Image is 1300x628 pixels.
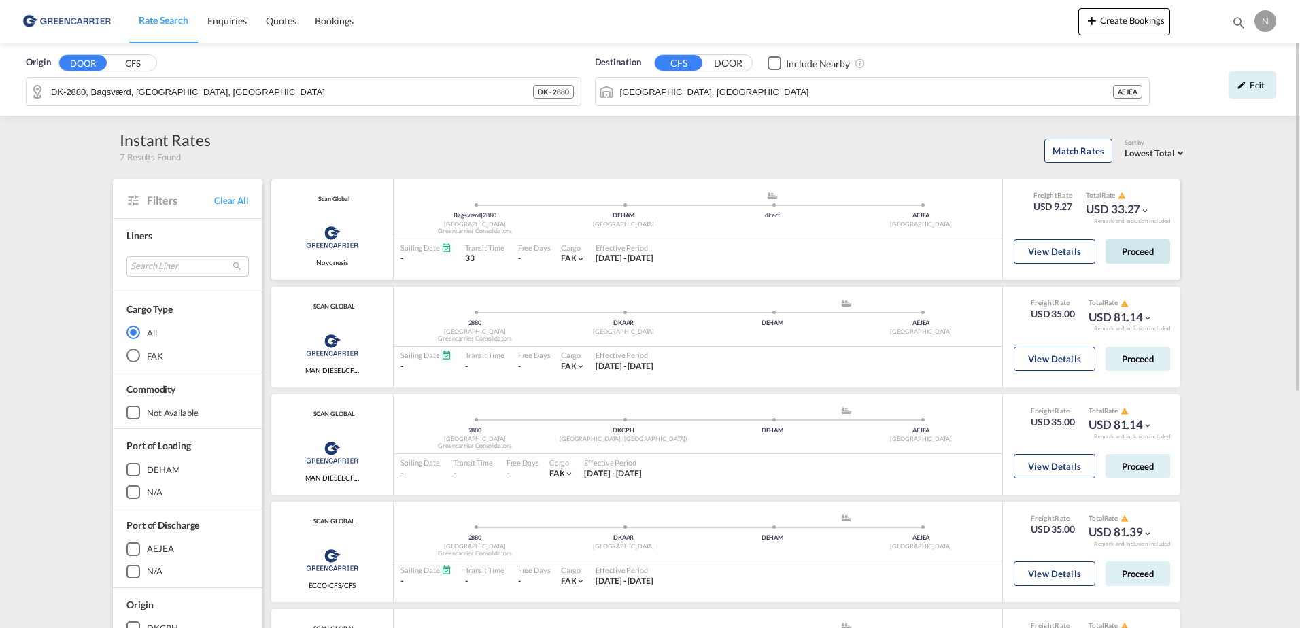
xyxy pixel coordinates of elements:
div: Free Days [518,350,551,360]
span: MAN DIESEL-CFS/CFS [305,473,360,483]
span: SCAN GLOBAL [310,302,355,311]
div: not available [147,406,199,419]
div: Cargo [549,457,575,468]
div: Contract / Rate Agreement / Tariff / Spot Pricing Reference Number: SCAN GLOBAL [310,517,355,526]
div: Total Rate [1089,406,1152,417]
div: DKAAR [549,319,698,328]
div: N/A [147,565,162,577]
input: Search by Door [51,82,533,102]
div: AEJEA [147,542,174,555]
div: N [1254,10,1276,32]
div: [GEOGRAPHIC_DATA] [549,328,698,336]
button: icon-alert [1116,191,1126,201]
span: FAK [561,253,577,263]
md-icon: assets/icons/custom/ship-fill.svg [838,514,855,521]
span: Commodity [126,383,175,395]
div: Greencarrier Consolidators [400,549,549,558]
div: DEHAM [698,319,847,328]
span: Rate Search [139,14,188,26]
div: Sailing Date [400,565,451,575]
div: [GEOGRAPHIC_DATA] [549,220,698,229]
md-icon: icon-alert [1121,300,1129,308]
md-icon: Schedules Available [441,243,451,253]
button: Proceed [1106,561,1170,586]
div: - [454,468,493,480]
div: USD 33.27 [1086,201,1150,217]
div: icon-magnify [1231,15,1246,35]
div: DEHAM [147,464,180,476]
span: DK - 2880 [538,87,568,97]
div: - [518,253,521,264]
div: AEJEA [1113,85,1143,99]
span: Quotes [266,15,296,27]
div: Sailing Date [400,457,440,468]
button: icon-alert [1119,406,1129,416]
span: FAK [561,361,577,371]
div: Free Days [507,457,539,468]
div: Freight Rate [1031,406,1075,415]
div: Contract / Rate Agreement / Tariff / Spot Pricing Reference Number: SCAN GLOBAL [310,302,355,311]
button: CFS [655,55,702,71]
div: Cargo [561,565,586,575]
div: Contract / Rate Agreement / Tariff / Spot Pricing Reference Number: Scan Global [315,195,349,204]
span: Port of Loading [126,440,191,451]
span: Port of Discharge [126,519,199,531]
div: Contract / Rate Agreement / Tariff / Spot Pricing Reference Number: SCAN GLOBAL [310,410,355,419]
button: Proceed [1106,347,1170,371]
md-checkbox: Checkbox No Ink [768,56,850,70]
button: DOOR [704,56,752,71]
md-icon: icon-alert [1121,514,1129,523]
md-icon: icon-chevron-down [564,469,574,478]
button: View Details [1014,239,1095,264]
md-icon: icon-chevron-down [1143,529,1152,538]
img: b0b18ec08afe11efb1d4932555f5f09d.png [20,6,112,37]
button: icon-alert [1119,298,1129,309]
md-icon: icon-alert [1121,407,1129,415]
div: DEHAM [698,426,847,435]
md-checkbox: AEJEA [126,542,249,556]
div: Total Rate [1086,190,1150,201]
div: [GEOGRAPHIC_DATA] [549,542,698,551]
md-checkbox: N/A [126,565,249,578]
input: Search by Port [620,82,1113,102]
md-icon: icon-pencil [1237,80,1246,90]
span: FAK [549,468,565,478]
div: Freight Rate [1031,513,1075,523]
md-icon: icon-chevron-down [1143,421,1152,430]
md-icon: assets/icons/custom/ship-fill.svg [838,407,855,414]
div: Effective Period [596,350,653,360]
div: 01 Jul 2025 - 30 Sep 2025 [596,361,653,372]
div: AEJEA [846,211,995,220]
md-icon: Schedules Available [441,565,451,575]
div: DKCPH [549,426,698,435]
md-icon: assets/icons/custom/ship-fill.svg [838,300,855,307]
div: Effective Period [596,243,653,253]
button: View Details [1014,561,1095,586]
div: DEHAM [698,534,847,542]
div: Free Days [518,565,551,575]
md-checkbox: DEHAM [126,463,249,476]
div: - [400,576,451,587]
div: [GEOGRAPHIC_DATA] [846,435,995,444]
div: Cargo Type [126,302,173,316]
div: direct [698,211,847,220]
div: Cargo [561,243,586,253]
md-icon: icon-chevron-down [1140,206,1150,215]
div: 01 Jul 2025 - 30 Sep 2025 [596,253,653,264]
div: - [465,576,504,587]
div: [GEOGRAPHIC_DATA] [400,220,549,229]
span: [DATE] - [DATE] [596,253,653,263]
button: icon-alert [1119,513,1129,523]
button: View Details [1014,347,1095,371]
div: USD 35.00 [1031,415,1075,429]
div: Transit Time [465,565,504,575]
div: [GEOGRAPHIC_DATA] [400,435,549,444]
span: SCAN GLOBAL [310,517,355,526]
div: Effective Period [596,565,653,575]
md-icon: icon-chevron-down [576,254,585,264]
div: [GEOGRAPHIC_DATA] [846,328,995,336]
div: Greencarrier Consolidators [400,227,549,236]
div: Remark and Inclusion included [1084,433,1180,440]
span: | [481,211,483,219]
md-input-container: DK-2880, Bagsværd, Gladsaxe, Hareskov [27,78,581,105]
